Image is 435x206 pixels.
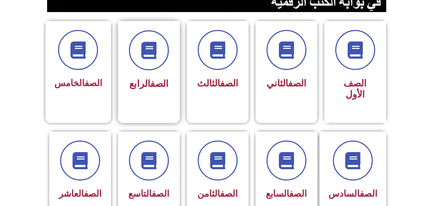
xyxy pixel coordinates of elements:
[128,188,169,199] span: التاسع
[267,78,306,89] span: الثاني
[197,78,238,89] span: الثالث
[266,188,307,199] span: السابع
[328,188,377,199] span: السادس
[288,78,306,89] a: الصف
[150,78,168,89] a: الصف
[59,188,101,199] span: العاشر
[85,78,102,88] a: الصف
[220,78,238,89] a: الصف
[84,188,101,199] a: الصف
[129,78,168,89] span: الرابع
[344,78,367,100] span: الصف الأول
[360,188,377,199] a: الصف
[289,188,307,199] a: الصف
[152,188,169,199] a: الصف
[220,188,238,199] a: الصف
[54,78,102,88] span: الخامس
[197,188,238,199] span: الثامن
